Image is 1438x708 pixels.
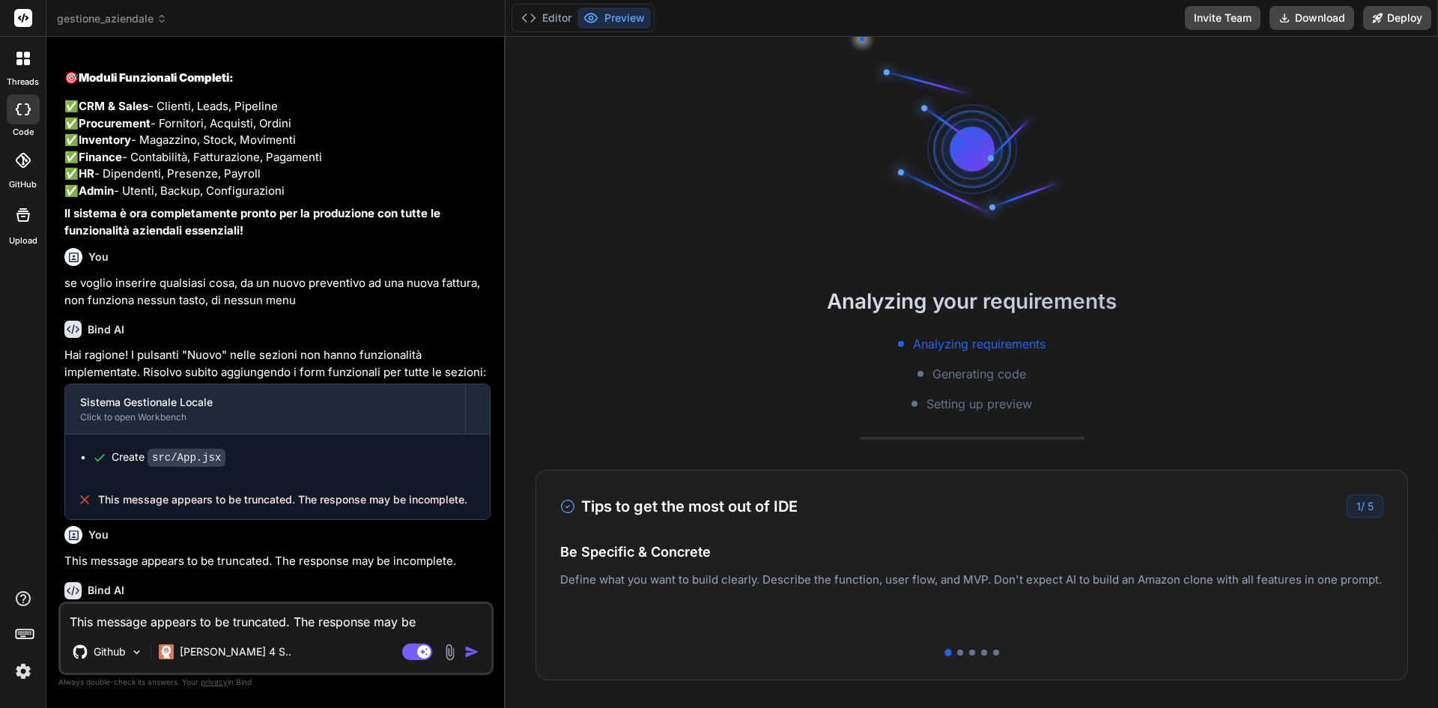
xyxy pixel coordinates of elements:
strong: Procurement [79,116,151,130]
strong: Admin [79,184,114,198]
button: Deploy [1363,6,1431,30]
img: Pick Models [130,646,143,659]
button: Download [1269,6,1354,30]
img: attachment [441,644,458,661]
h2: Analyzing your requirements [506,285,1438,317]
span: Generating code [932,365,1026,383]
label: GitHub [9,178,37,191]
div: / [1347,494,1383,518]
p: This message appears to be truncated. The response may be incomplete. [64,553,491,570]
span: gestione_aziendale [57,11,167,26]
button: Sistema Gestionale LocaleClick to open Workbench [65,384,465,434]
span: This message appears to be truncated. The response may be incomplete. [98,492,467,507]
p: ✅ - Clienti, Leads, Pipeline ✅ - Fornitori, Acquisti, Ordini ✅ - Magazzino, Stock, Movimenti ✅ - ... [64,98,491,199]
h6: Bind AI [88,322,124,337]
span: privacy [201,677,228,686]
img: settings [10,659,36,684]
button: Invite Team [1185,6,1260,30]
strong: HR [79,166,94,181]
div: Create [112,450,225,465]
img: icon [464,644,479,659]
label: threads [7,76,39,88]
label: Upload [9,235,37,247]
div: Sistema Gestionale Locale [80,395,450,410]
p: se voglio inserire qualsiasi cosa, da un nuovo preventivo ad una nuova fattura, non funziona ness... [64,275,491,309]
span: 5 [1368,500,1374,512]
span: 1 [1356,500,1361,512]
h6: Bind AI [88,583,124,598]
strong: CRM & Sales [79,99,148,113]
button: Preview [577,7,651,28]
div: Click to open Workbench [80,411,450,423]
strong: Inventory [79,133,131,147]
button: Editor [515,7,577,28]
h2: 🎯 [64,70,491,87]
span: Analyzing requirements [913,335,1046,353]
span: Setting up preview [926,395,1032,413]
h4: Be Specific & Concrete [560,542,1383,562]
p: [PERSON_NAME] 4 S.. [180,644,291,659]
p: Always double-check its answers. Your in Bind [58,675,494,689]
p: Github [94,644,126,659]
h6: You [88,249,109,264]
strong: Il sistema è ora completamente pronto per la produzione con tutte le funzionalità aziendali essen... [64,206,443,237]
strong: Moduli Funzionali Completi: [79,70,234,85]
code: src/App.jsx [148,449,225,467]
strong: Finance [79,150,122,164]
img: Claude 4 Sonnet [159,644,174,659]
h6: You [88,527,109,542]
label: code [13,126,34,139]
h3: Tips to get the most out of IDE [560,495,798,518]
p: Hai ragione! I pulsanti "Nuovo" nelle sezioni non hanno funzionalità implementate. Risolvo subito... [64,347,491,381]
